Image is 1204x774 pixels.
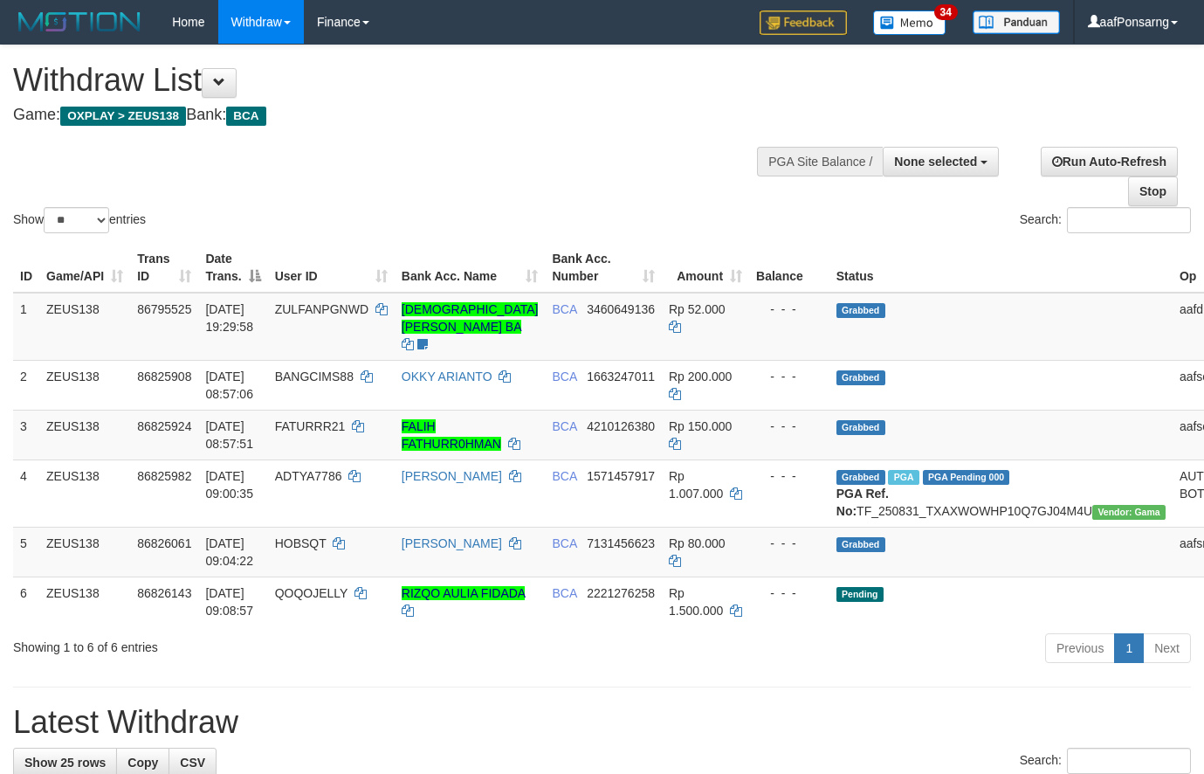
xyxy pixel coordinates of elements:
td: 4 [13,460,39,527]
div: - - - [756,467,822,485]
span: [DATE] 08:57:51 [205,419,253,451]
span: Copy 2221276258 to clipboard [587,586,655,600]
span: 86795525 [137,302,191,316]
th: User ID: activate to sort column ascending [268,243,395,293]
h1: Withdraw List [13,63,785,98]
span: 86826061 [137,536,191,550]
div: PGA Site Balance / [757,147,883,176]
span: Copy 1663247011 to clipboard [587,370,655,384]
select: Showentries [44,207,109,233]
td: 1 [13,293,39,361]
span: Marked by aafnoeunsreypich [888,470,918,485]
a: Stop [1128,176,1178,206]
span: [DATE] 08:57:06 [205,370,253,401]
a: Run Auto-Refresh [1041,147,1178,176]
span: BCA [226,107,265,126]
td: ZEUS138 [39,577,130,626]
a: RIZQO AULIA FIDADA [402,586,526,600]
a: 1 [1114,633,1144,663]
span: ZULFANPGNWD [275,302,368,316]
span: Copy 4210126380 to clipboard [587,419,655,433]
span: 34 [934,4,958,20]
div: - - - [756,535,822,552]
span: 86826143 [137,586,191,600]
button: None selected [883,147,999,176]
div: - - - [756,584,822,602]
a: [DEMOGRAPHIC_DATA][PERSON_NAME] BA [402,302,539,334]
span: Grabbed [836,470,885,485]
a: [PERSON_NAME] [402,536,502,550]
span: Copy 7131456623 to clipboard [587,536,655,550]
span: Rp 80.000 [669,536,726,550]
span: Copy [127,756,158,770]
a: FALIH FATHURR0HMAN [402,419,501,451]
td: ZEUS138 [39,360,130,410]
span: Rp 150.000 [669,419,732,433]
label: Show entries [13,207,146,233]
span: None selected [894,155,977,169]
span: PGA Pending [923,470,1010,485]
span: QOQOJELLY [275,586,348,600]
h1: Latest Withdraw [13,705,1191,740]
span: BCA [552,586,576,600]
span: [DATE] 09:08:57 [205,586,253,618]
span: Rp 52.000 [669,302,726,316]
td: 2 [13,360,39,410]
span: Copy 1571457917 to clipboard [587,469,655,483]
input: Search: [1067,748,1191,774]
td: ZEUS138 [39,527,130,577]
label: Search: [1020,748,1191,774]
span: Grabbed [836,420,885,435]
img: Button%20Memo.svg [873,10,946,35]
span: Copy 3460649136 to clipboard [587,302,655,316]
span: Rp 1.500.000 [669,586,723,618]
span: BCA [552,302,576,316]
th: ID [13,243,39,293]
a: OKKY ARIANTO [402,370,492,384]
td: 5 [13,527,39,577]
span: Show 25 rows [24,756,106,770]
span: HOBSQT [275,536,327,550]
td: ZEUS138 [39,293,130,361]
span: Grabbed [836,303,885,318]
span: BCA [552,419,576,433]
span: Grabbed [836,537,885,552]
span: 86825908 [137,370,191,384]
img: Feedback.jpg [760,10,847,35]
b: PGA Ref. No: [836,487,889,518]
span: OXPLAY > ZEUS138 [60,107,186,126]
h4: Game: Bank: [13,107,785,124]
th: Game/API: activate to sort column ascending [39,243,130,293]
span: BCA [552,536,576,550]
span: Vendor URL: https://trx31.1velocity.biz [1092,505,1166,520]
th: Bank Acc. Number: activate to sort column ascending [545,243,662,293]
input: Search: [1067,207,1191,233]
td: ZEUS138 [39,460,130,527]
td: TF_250831_TXAXWOWHP10Q7GJ04M4U [829,460,1173,527]
span: 86825982 [137,469,191,483]
th: Trans ID: activate to sort column ascending [130,243,198,293]
div: - - - [756,301,822,318]
span: [DATE] 09:00:35 [205,469,253,501]
label: Search: [1020,207,1191,233]
td: 6 [13,577,39,626]
img: panduan.png [973,10,1060,34]
span: CSV [180,756,205,770]
div: - - - [756,368,822,385]
th: Bank Acc. Name: activate to sort column ascending [395,243,546,293]
span: 86825924 [137,419,191,433]
span: FATURRR21 [275,419,346,433]
img: MOTION_logo.png [13,9,146,35]
th: Balance [749,243,829,293]
a: Previous [1045,633,1115,663]
span: BCA [552,469,576,483]
a: [PERSON_NAME] [402,469,502,483]
td: ZEUS138 [39,410,130,460]
th: Status [829,243,1173,293]
div: Showing 1 to 6 of 6 entries [13,632,489,656]
td: 3 [13,410,39,460]
th: Amount: activate to sort column ascending [662,243,749,293]
a: Next [1143,633,1191,663]
span: Rp 1.007.000 [669,469,723,501]
span: Grabbed [836,370,885,385]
